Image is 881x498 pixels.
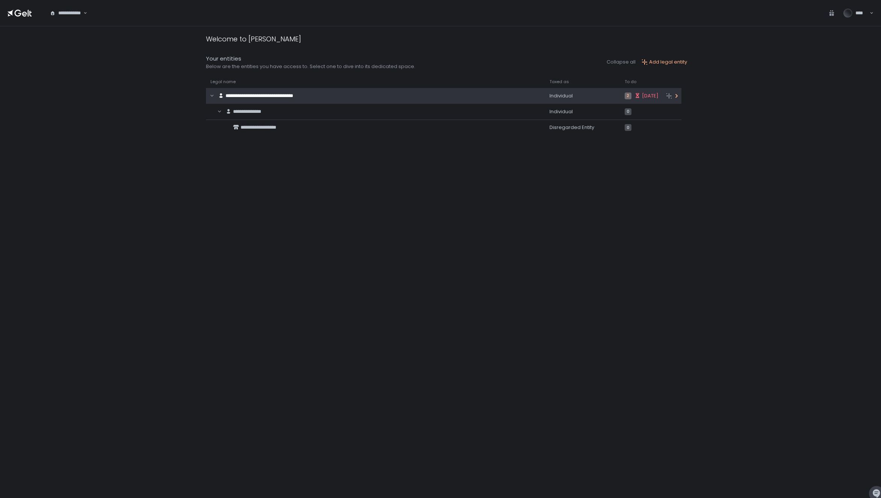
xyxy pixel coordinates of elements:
div: Disregarded Entity [549,124,616,131]
button: Collapse all [607,59,636,65]
span: Legal name [210,79,236,85]
div: Search for option [45,5,87,21]
div: Below are the entities you have access to. Select one to dive into its dedicated space. [206,63,415,70]
button: Add legal entity [642,59,687,65]
span: To do [625,79,636,85]
span: [DATE] [642,93,658,99]
div: Your entities [206,55,415,63]
div: Individual [549,93,616,99]
input: Search for option [82,9,83,17]
div: Individual [549,108,616,115]
div: Welcome to [PERSON_NAME] [206,34,301,44]
span: 0 [625,108,631,115]
span: Taxed as [549,79,569,85]
span: 0 [625,124,631,131]
span: 2 [625,93,631,99]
